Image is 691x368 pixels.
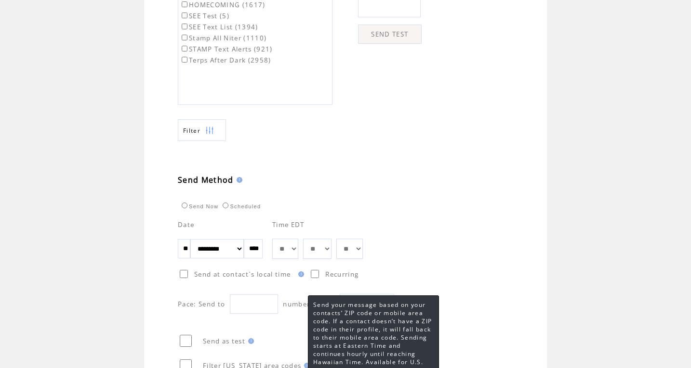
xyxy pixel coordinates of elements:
img: help.gif [245,338,254,344]
input: Terps After Dark (2958) [182,57,187,63]
img: filters.png [205,120,214,141]
label: SEE Text List (1394) [180,23,258,31]
span: Send at contact`s local time [194,270,291,279]
span: Time EDT [272,220,305,229]
span: Show filters [183,127,200,135]
span: Send Method [178,175,234,185]
input: SEE Test (5) [182,13,187,18]
label: Scheduled [220,203,261,209]
span: numbers every [283,300,334,308]
img: help.gif [295,271,304,277]
span: Date [178,220,194,229]
span: Recurring [325,270,359,279]
a: SEND TEST [358,25,422,44]
img: help.gif [234,177,242,183]
input: STAMP Text Alerts (921) [182,46,187,51]
label: HOMECOMING (1617) [180,0,266,9]
span: Send as test [203,337,245,345]
label: Stamp All Niter (1110) [180,34,266,42]
input: SEE Text List (1394) [182,24,187,29]
label: Send Now [179,203,218,209]
label: STAMP Text Alerts (921) [180,45,273,53]
input: Stamp All Niter (1110) [182,35,187,40]
label: Terps After Dark (2958) [180,56,271,64]
input: Send Now [182,203,187,208]
input: Scheduled [223,203,228,208]
input: HOMECOMING (1617) [182,1,187,7]
a: Filter [178,119,226,141]
span: Pace: Send to [178,300,225,308]
label: SEE Test (5) [180,12,229,20]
